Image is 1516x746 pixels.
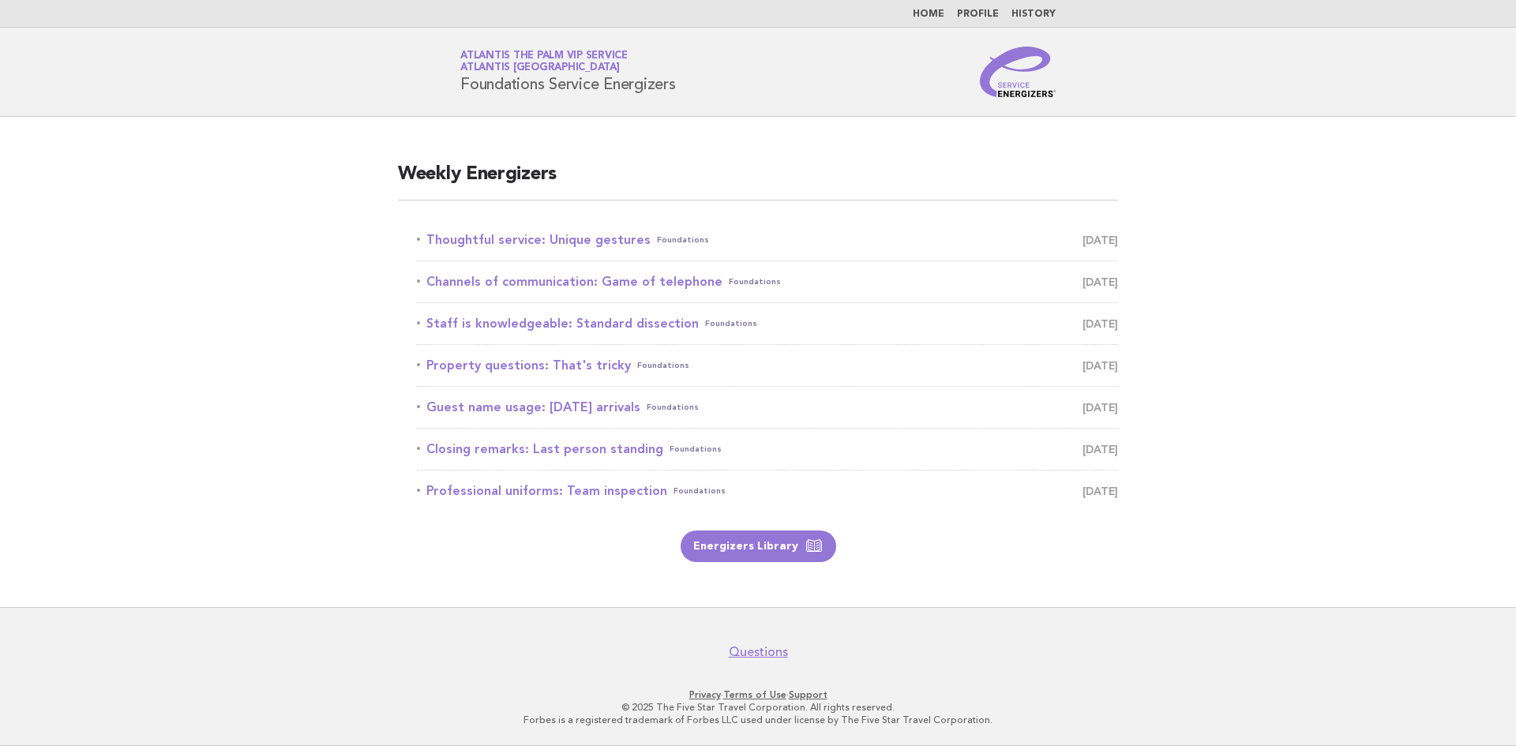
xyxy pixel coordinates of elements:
[674,480,726,502] span: Foundations
[913,9,944,19] a: Home
[1083,271,1118,293] span: [DATE]
[1083,396,1118,418] span: [DATE]
[275,701,1241,714] p: © 2025 The Five Star Travel Corporation. All rights reserved.
[705,313,757,335] span: Foundations
[1083,438,1118,460] span: [DATE]
[729,644,788,660] a: Questions
[647,396,699,418] span: Foundations
[275,688,1241,701] p: · ·
[417,229,1118,251] a: Thoughtful service: Unique gesturesFoundations [DATE]
[460,51,676,92] h1: Foundations Service Energizers
[1011,9,1056,19] a: History
[980,47,1056,97] img: Service Energizers
[957,9,999,19] a: Profile
[729,271,781,293] span: Foundations
[417,438,1118,460] a: Closing remarks: Last person standingFoundations [DATE]
[723,689,786,700] a: Terms of Use
[1083,313,1118,335] span: [DATE]
[417,354,1118,377] a: Property questions: That's trickyFoundations [DATE]
[275,714,1241,726] p: Forbes is a registered trademark of Forbes LLC used under license by The Five Star Travel Corpora...
[681,530,836,562] a: Energizers Library
[689,689,721,700] a: Privacy
[460,63,620,73] span: Atlantis [GEOGRAPHIC_DATA]
[417,396,1118,418] a: Guest name usage: [DATE] arrivalsFoundations [DATE]
[789,689,827,700] a: Support
[1083,229,1118,251] span: [DATE]
[657,229,709,251] span: Foundations
[417,313,1118,335] a: Staff is knowledgeable: Standard dissectionFoundations [DATE]
[670,438,722,460] span: Foundations
[1083,480,1118,502] span: [DATE]
[417,271,1118,293] a: Channels of communication: Game of telephoneFoundations [DATE]
[460,51,628,73] a: Atlantis The Palm VIP ServiceAtlantis [GEOGRAPHIC_DATA]
[417,480,1118,502] a: Professional uniforms: Team inspectionFoundations [DATE]
[637,354,689,377] span: Foundations
[1083,354,1118,377] span: [DATE]
[398,162,1118,201] h2: Weekly Energizers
